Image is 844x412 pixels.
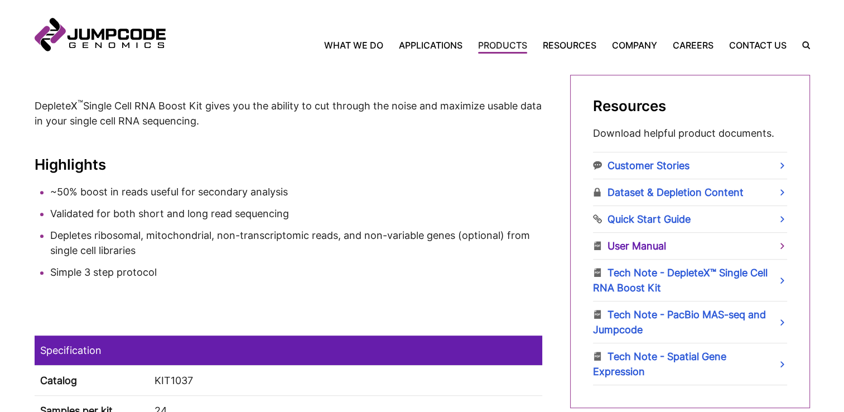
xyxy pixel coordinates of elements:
a: Contact Us [721,39,794,52]
li: ~50% boost in reads useful for secondary analysis [50,184,542,199]
a: Tech Note - PacBio MAS-seq and Jumpcode [593,301,787,343]
a: Applications [391,39,470,52]
nav: Primary Navigation [166,39,794,52]
li: Simple 3 step protocol [50,265,542,280]
h2: Resources [593,98,787,114]
a: Resources [535,39,604,52]
p: Download helpful product documents. [593,126,787,141]
a: Company [604,39,665,52]
td: KIT1037 [149,365,542,395]
sup: ™ [78,99,83,108]
a: Products [470,39,535,52]
a: Tech Note - DepleteX™ Single Cell RNA Boost Kit [593,260,787,301]
a: User Manual [593,233,787,259]
li: Depletes ribosomal, mitochondrial, non-transcriptomic reads, and non-variable genes (optional) fr... [50,228,542,258]
a: Customer Stories [593,152,787,179]
li: Validated for both short and long read sequencing [50,206,542,221]
th: Catalog [35,365,149,395]
label: Search the site. [794,41,810,49]
a: Dataset & Depletion Content [593,179,787,205]
a: What We Do [324,39,391,52]
a: Careers [665,39,721,52]
td: Specification [35,336,542,366]
a: Quick Start Guide [593,206,787,232]
h3: Highlights [35,156,542,173]
p: DepleteX Single Cell RNA Boost Kit gives you the ability to cut through the noise and maximize us... [35,98,542,128]
a: Tech Note - Spatial Gene Expression [593,343,787,385]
